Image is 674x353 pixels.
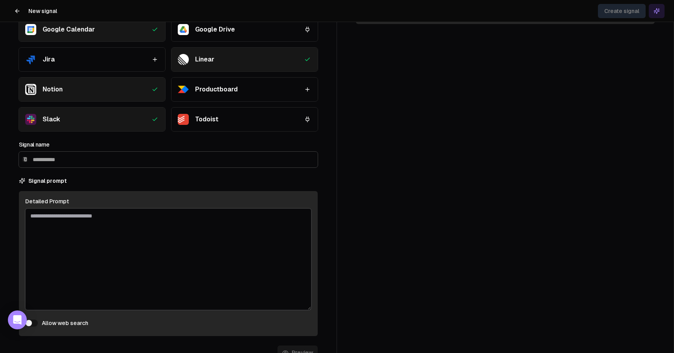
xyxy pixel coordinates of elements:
[25,114,36,125] img: Slack
[178,114,189,125] img: Todoist
[19,108,165,131] button: SlackSlack
[195,25,235,34] div: Google Drive
[28,177,67,185] h3: Signal prompt
[19,48,165,71] button: JiraJira
[195,55,214,64] div: Linear
[171,108,318,131] button: TodoistTodoist
[43,115,60,124] div: Slack
[25,84,36,95] img: Notion
[28,7,57,15] h1: New signal
[171,78,318,101] button: ProductboardProductboard
[22,156,28,162] img: Samepage
[195,85,238,94] div: Productboard
[171,18,318,41] button: Google DriveGoogle Drive
[178,84,189,95] img: Productboard
[43,25,95,34] div: Google Calendar
[43,85,63,94] div: Notion
[171,48,318,71] button: LinearLinear
[25,54,36,65] img: Jira
[19,78,165,101] button: NotionNotion
[42,319,88,327] label: Allow web search
[178,54,189,65] img: Linear
[25,24,36,35] img: Google Calendar
[43,55,55,64] div: Jira
[178,24,189,35] img: Google Drive
[19,18,165,41] button: Google CalendarGoogle Calendar
[25,197,311,205] div: Detailed Prompt
[8,310,27,329] div: Open Intercom Messenger
[195,115,218,124] div: Todoist
[19,141,318,149] h3: Signal name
